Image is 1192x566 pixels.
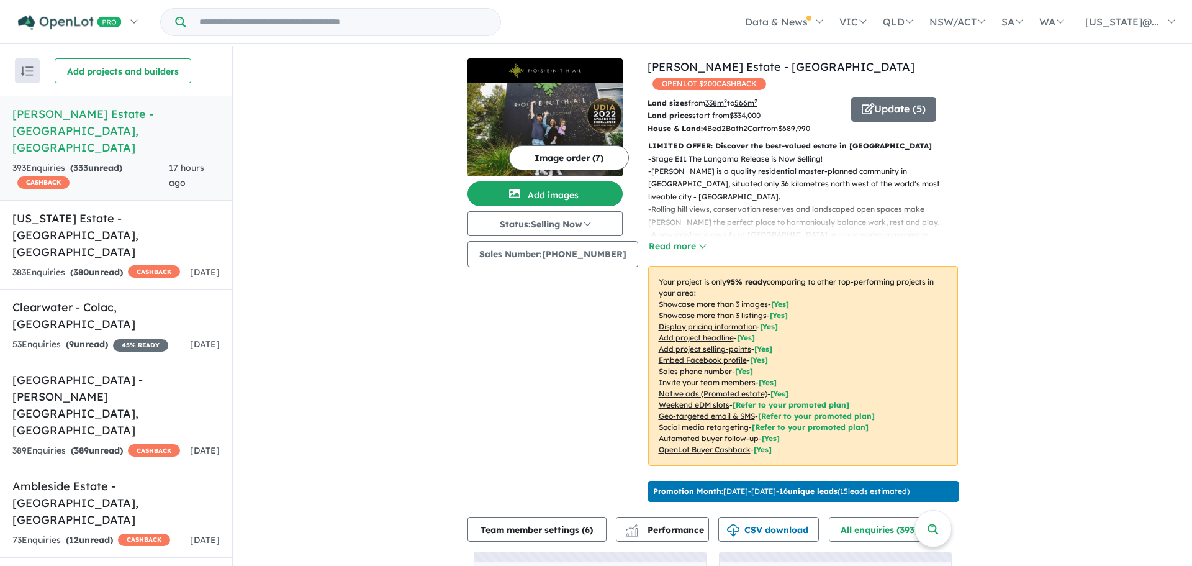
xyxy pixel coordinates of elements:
u: Social media retargeting [659,422,749,432]
span: Performance [628,524,704,536]
span: [Yes] [754,445,772,454]
p: - Rolling hill views, conservation reserves and landscaped open spaces make [PERSON_NAME] the per... [648,203,968,229]
h5: [US_STATE] Estate - [GEOGRAPHIC_DATA] , [GEOGRAPHIC_DATA] [12,210,220,260]
button: All enquiries (393) [829,517,941,542]
div: 383 Enquir ies [12,265,180,280]
h5: Ambleside Estate - [GEOGRAPHIC_DATA] , [GEOGRAPHIC_DATA] [12,478,220,528]
button: Image order (7) [509,145,629,170]
u: Automated buyer follow-up [659,434,759,443]
span: 389 [74,445,89,456]
p: - [PERSON_NAME] is a quality residential master-planned community in [GEOGRAPHIC_DATA], situated ... [648,165,968,203]
u: OpenLot Buyer Cashback [659,445,751,454]
h5: [PERSON_NAME] Estate - [GEOGRAPHIC_DATA] , [GEOGRAPHIC_DATA] [12,106,220,156]
span: [DATE] [190,445,220,456]
p: - A new existence awaits at [GEOGRAPHIC_DATA], a place where convenience, connection and communit... [648,229,968,267]
button: Add images [467,181,623,206]
img: sort.svg [21,66,34,76]
span: [ Yes ] [760,322,778,331]
div: 73 Enquir ies [12,533,170,548]
span: CASHBACK [17,176,70,189]
h5: [GEOGRAPHIC_DATA] - [PERSON_NAME][GEOGRAPHIC_DATA] , [GEOGRAPHIC_DATA] [12,372,220,439]
a: Rosenthal Estate - Sunbury LogoRosenthal Estate - Sunbury [467,58,623,176]
sup: 2 [724,98,727,104]
p: Bed Bath Car from [648,122,842,135]
strong: ( unread) [70,162,122,173]
span: 6 [585,524,590,536]
button: Read more [648,239,707,253]
b: 16 unique leads [779,486,838,496]
span: CASHBACK [118,534,170,546]
img: Rosenthal Estate - Sunbury Logo [472,63,618,78]
input: Try estate name, suburb, builder or developer [188,9,498,35]
span: [Refer to your promoted plan] [733,400,849,409]
div: 389 Enquir ies [12,444,180,459]
u: 4 [703,124,707,133]
img: Openlot PRO Logo White [18,15,122,30]
u: 338 m [705,98,727,107]
a: [PERSON_NAME] Estate - [GEOGRAPHIC_DATA] [648,60,914,74]
span: [ Yes ] [750,355,768,365]
span: 17 hours ago [169,162,204,188]
button: Team member settings (6) [467,517,607,542]
span: [DATE] [190,534,220,545]
span: [ Yes ] [770,311,788,320]
button: Status:Selling Now [467,211,623,236]
span: [US_STATE]@... [1085,16,1159,28]
span: [ Yes ] [754,344,772,354]
span: 12 [69,534,79,545]
u: 2 [743,124,747,133]
img: Rosenthal Estate - Sunbury [467,83,623,176]
button: Performance [616,517,709,542]
u: Embed Facebook profile [659,355,747,365]
p: start from [648,109,842,122]
span: 45 % READY [113,339,168,352]
span: [ Yes ] [771,299,789,309]
b: 95 % ready [726,277,767,286]
u: Showcase more than 3 listings [659,311,767,320]
span: [ Yes ] [735,367,753,376]
img: line-chart.svg [626,524,637,531]
p: Your project is only comparing to other top-performing projects in your area: - - - - - - - - - -... [648,266,958,466]
p: [DATE] - [DATE] - ( 15 leads estimated) [653,486,910,497]
p: - Stage E11 The Langama Release is Now Selling! [648,153,968,165]
u: Add project selling-points [659,344,751,354]
b: Land prices [648,111,692,120]
span: [Refer to your promoted plan] [758,411,875,421]
div: 393 Enquir ies [12,161,169,191]
span: CASHBACK [128,265,180,278]
span: OPENLOT $ 200 CASHBACK [652,78,766,90]
span: [DATE] [190,267,220,278]
strong: ( unread) [71,445,123,456]
strong: ( unread) [66,534,113,545]
u: 2 [721,124,726,133]
u: $ 689,990 [778,124,810,133]
span: [Yes] [762,434,780,443]
span: [Refer to your promoted plan] [752,422,869,432]
span: 9 [69,339,74,350]
strong: ( unread) [70,267,123,278]
u: Add project headline [659,333,734,342]
span: [ Yes ] [759,378,777,387]
span: CASHBACK [128,444,180,457]
b: House & Land: [648,124,703,133]
u: Native ads (Promoted estate) [659,389,767,398]
span: 333 [73,162,88,173]
span: [DATE] [190,339,220,350]
u: Invite your team members [659,378,756,387]
span: 380 [73,267,89,278]
u: Sales phone number [659,367,732,376]
span: to [727,98,757,107]
u: Display pricing information [659,322,757,331]
span: [Yes] [770,389,788,398]
u: 566 m [734,98,757,107]
sup: 2 [754,98,757,104]
img: bar-chart.svg [626,528,638,536]
u: Weekend eDM slots [659,400,729,409]
button: CSV download [718,517,819,542]
div: 53 Enquir ies [12,337,168,352]
span: [ Yes ] [737,333,755,342]
b: Promotion Month: [653,486,723,496]
u: $ 334,000 [729,111,761,120]
button: Add projects and builders [55,58,191,83]
strong: ( unread) [66,339,108,350]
